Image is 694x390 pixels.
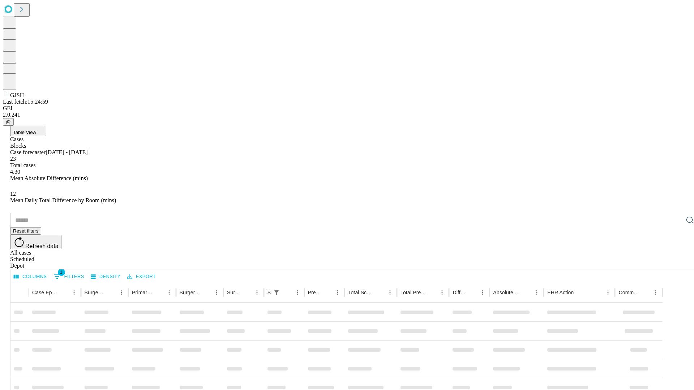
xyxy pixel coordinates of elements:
button: Select columns [12,271,49,282]
button: Menu [252,287,262,298]
button: Show filters [52,271,86,282]
span: Mean Absolute Difference (mins) [10,175,88,181]
button: Menu [69,287,79,298]
button: Menu [292,287,303,298]
span: GJSH [10,92,24,98]
button: Reset filters [10,227,41,235]
button: Show filters [271,287,282,298]
button: Sort [375,287,385,298]
span: Case forecaster [10,149,46,155]
div: Surgery Name [180,290,201,295]
button: Menu [603,287,613,298]
button: Table View [10,126,46,136]
button: Menu [333,287,343,298]
button: Sort [242,287,252,298]
button: Menu [211,287,222,298]
span: @ [6,119,11,125]
div: 2.0.241 [3,112,691,118]
button: Sort [282,287,292,298]
div: Surgery Date [227,290,241,295]
div: Case Epic Id [32,290,58,295]
div: Total Scheduled Duration [348,290,374,295]
span: Mean Daily Total Difference by Room (mins) [10,197,116,203]
div: 1 active filter [271,287,282,298]
button: Sort [322,287,333,298]
div: EHR Action [547,290,574,295]
button: Menu [532,287,542,298]
div: Primary Service [132,290,153,295]
button: @ [3,118,14,126]
div: Absolute Difference [493,290,521,295]
span: Reset filters [13,228,38,234]
button: Menu [477,287,488,298]
button: Menu [437,287,447,298]
div: Total Predicted Duration [400,290,427,295]
button: Sort [522,287,532,298]
button: Export [125,271,158,282]
button: Sort [59,287,69,298]
span: 1 [58,269,65,276]
div: Comments [618,290,639,295]
button: Sort [574,287,584,298]
div: Predicted In Room Duration [308,290,322,295]
div: GEI [3,105,691,112]
button: Menu [385,287,395,298]
span: 23 [10,156,16,162]
button: Sort [641,287,651,298]
span: 4.30 [10,169,20,175]
button: Menu [164,287,174,298]
span: Refresh data [25,243,59,249]
div: Surgeon Name [85,290,106,295]
button: Sort [427,287,437,298]
button: Sort [467,287,477,298]
button: Sort [201,287,211,298]
div: Scheduled In Room Duration [267,290,271,295]
button: Density [89,271,123,282]
span: 12 [10,191,16,197]
div: Difference [453,290,467,295]
span: Table View [13,130,36,135]
button: Sort [154,287,164,298]
button: Menu [116,287,127,298]
span: [DATE] - [DATE] [46,149,87,155]
button: Menu [651,287,661,298]
span: Total cases [10,162,35,168]
button: Refresh data [10,235,61,249]
button: Sort [106,287,116,298]
span: Last fetch: 15:24:59 [3,99,48,105]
